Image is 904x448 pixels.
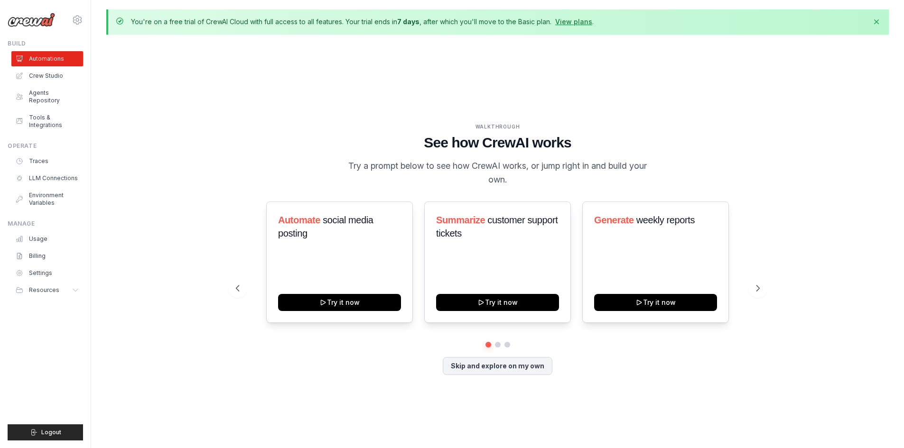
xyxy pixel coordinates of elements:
[436,294,559,311] button: Try it now
[236,123,760,130] div: WALKTHROUGH
[278,215,373,238] span: social media posting
[11,154,83,169] a: Traces
[338,159,657,187] p: Try a prompt below to see how CrewAI works, or jump right in and build your own.
[278,294,401,311] button: Try it now
[131,17,594,27] p: You're on a free trial of CrewAI Cloud with full access to all features. Your trial ends in , aft...
[397,18,419,26] strong: 7 days
[8,220,83,228] div: Manage
[236,134,760,151] h1: See how CrewAI works
[8,13,55,27] img: Logo
[11,110,83,133] a: Tools & Integrations
[443,357,552,375] button: Skip and explore on my own
[11,231,83,247] a: Usage
[8,40,83,47] div: Build
[594,294,717,311] button: Try it now
[11,248,83,264] a: Billing
[11,283,83,298] button: Resources
[29,286,59,294] span: Resources
[857,402,904,448] iframe: Chat Widget
[8,142,83,150] div: Operate
[11,188,83,210] a: Environment Variables
[436,215,485,225] span: Summarize
[11,265,83,281] a: Settings
[11,51,83,66] a: Automations
[11,85,83,108] a: Agents Repository
[278,215,320,225] span: Automate
[41,429,61,436] span: Logout
[636,215,695,225] span: weekly reports
[11,171,83,186] a: LLM Connections
[11,68,83,83] a: Crew Studio
[8,424,83,440] button: Logout
[555,18,592,26] a: View plans
[436,215,558,238] span: customer support tickets
[594,215,634,225] span: Generate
